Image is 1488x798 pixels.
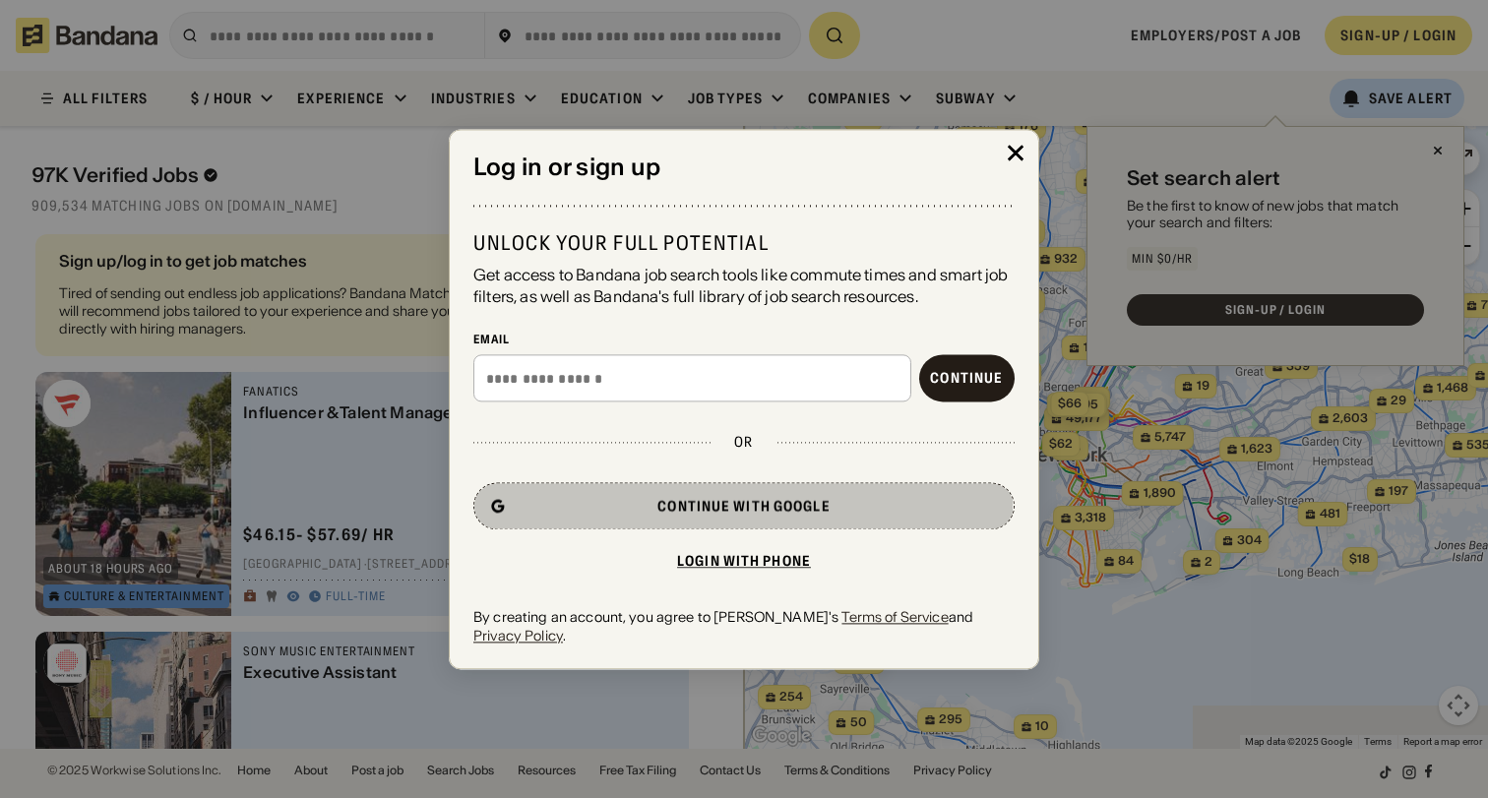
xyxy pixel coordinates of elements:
div: Unlock your full potential [473,230,1015,256]
div: Email [473,332,1015,347]
div: By creating an account, you agree to [PERSON_NAME]'s and . [473,609,1015,645]
div: Get access to Bandana job search tools like commute times and smart job filters, as well as Banda... [473,264,1015,308]
div: Continue with Google [657,500,830,514]
div: Continue [930,372,1003,386]
div: or [734,434,753,452]
a: Privacy Policy [473,627,563,645]
div: Log in or sign up [473,153,1015,182]
div: Login with phone [677,555,811,569]
a: Terms of Service [841,609,948,627]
